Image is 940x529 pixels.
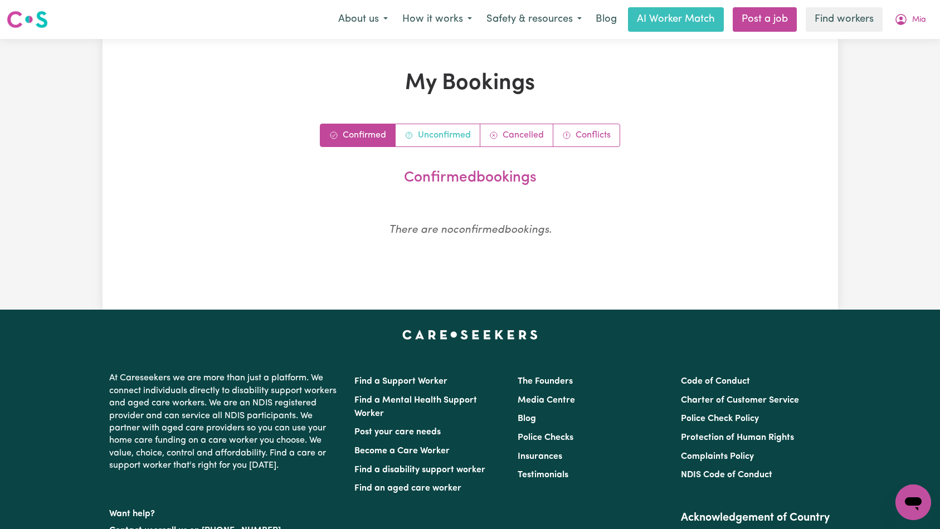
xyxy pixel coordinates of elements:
[681,452,754,461] a: Complaints Policy
[320,124,396,146] a: Confirmed bookings
[354,484,461,493] a: Find an aged care worker
[395,8,479,31] button: How it works
[681,377,750,386] a: Code of Conduct
[479,8,589,31] button: Safety & resources
[331,8,395,31] button: About us
[354,377,447,386] a: Find a Support Worker
[806,7,883,32] a: Find workers
[589,7,624,32] a: Blog
[354,396,477,418] a: Find a Mental Health Support Worker
[7,9,48,30] img: Careseekers logo
[518,414,536,423] a: Blog
[396,124,480,146] a: Unconfirmed bookings
[681,396,799,405] a: Charter of Customer Service
[733,7,797,32] a: Post a job
[7,7,48,32] a: Careseekers logo
[553,124,620,146] a: Conflict bookings
[518,377,573,386] a: The Founders
[518,433,573,442] a: Police Checks
[887,8,933,31] button: My Account
[402,330,538,339] a: Careseekers home page
[912,14,926,26] span: Mia
[681,511,831,525] h2: Acknowledgement of Country
[628,7,724,32] a: AI Worker Match
[681,433,794,442] a: Protection of Human Rights
[389,225,552,236] em: There are no confirmed bookings.
[354,447,450,455] a: Become a Care Worker
[109,503,341,520] p: Want help?
[171,70,770,97] h1: My Bookings
[518,471,568,479] a: Testimonials
[354,428,441,437] a: Post your care needs
[895,484,931,520] iframe: Button to launch messaging window
[175,169,766,187] h2: confirmed bookings
[354,466,485,474] a: Find a disability support worker
[518,452,562,461] a: Insurances
[681,471,772,479] a: NDIS Code of Conduct
[518,396,575,405] a: Media Centre
[480,124,553,146] a: Cancelled bookings
[681,414,759,423] a: Police Check Policy
[109,368,341,476] p: At Careseekers we are more than just a platform. We connect individuals directly to disability su...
